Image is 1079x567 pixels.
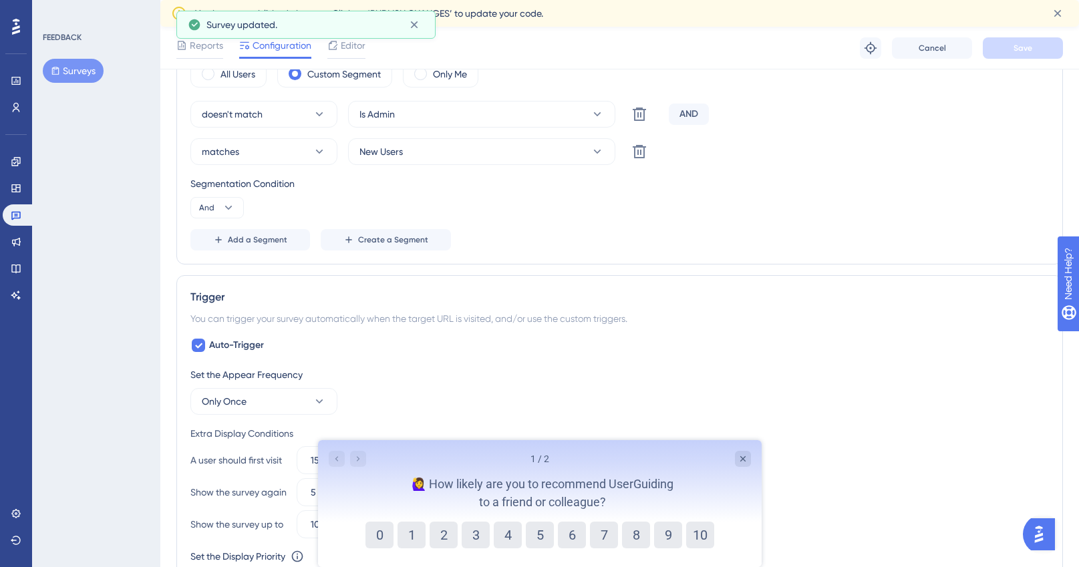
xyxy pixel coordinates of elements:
[43,32,82,43] div: FEEDBACK
[669,104,709,125] div: AND
[190,367,1049,383] div: Set the Appear Frequency
[190,425,1049,441] div: Extra Display Conditions
[892,37,972,59] button: Cancel
[190,176,1049,192] div: Segmentation Condition
[209,337,264,353] span: Auto-Trigger
[359,144,403,160] span: New Users
[358,234,428,245] span: Create a Segment
[228,234,287,245] span: Add a Segment
[1014,43,1032,53] span: Save
[43,59,104,83] button: Surveys
[348,101,615,128] button: Is Admin
[199,202,214,213] span: And
[190,289,1049,305] div: Trigger
[190,229,310,250] button: Add a Segment
[307,66,381,82] label: Custom Segment
[190,37,223,53] span: Reports
[190,548,285,564] div: Set the Display Priority
[195,5,543,21] span: You have unpublished changes. Click on ‘PUBLISH CHANGES’ to update your code.
[190,516,292,532] div: Show the survey up to
[190,197,244,218] button: And
[202,393,247,409] span: Only Once
[31,3,84,19] span: Need Help?
[348,138,615,165] button: New Users
[220,66,255,82] label: All Users
[190,101,337,128] button: doesn't match
[321,229,451,250] button: Create a Segment
[206,17,277,33] span: Survey updated.
[253,37,311,53] span: Configuration
[190,484,292,500] div: Show the survey again
[190,452,292,468] div: A user should first visit
[983,37,1063,59] button: Save
[359,106,395,122] span: Is Admin
[190,311,1049,327] div: You can trigger your survey automatically when the target URL is visited, and/or use the custom t...
[1023,514,1063,554] iframe: UserGuiding AI Assistant Launcher
[433,66,467,82] label: Only Me
[202,144,239,160] span: matches
[341,37,365,53] span: Editor
[318,440,762,567] iframe: UserGuiding Survey
[919,43,946,53] span: Cancel
[190,388,337,415] button: Only Once
[190,138,337,165] button: matches
[202,106,263,122] span: doesn't match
